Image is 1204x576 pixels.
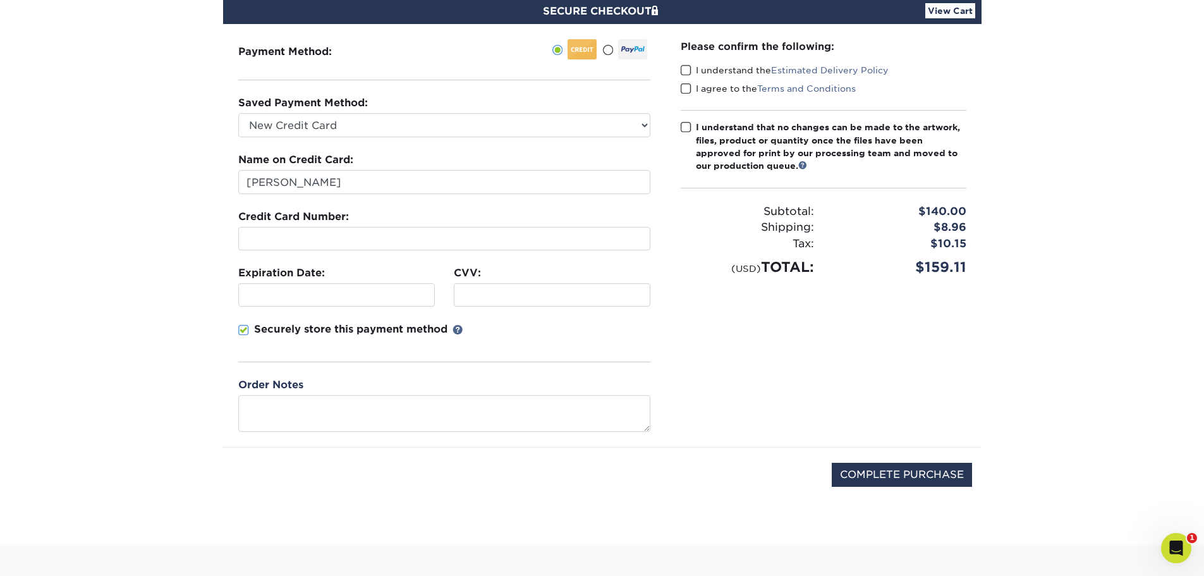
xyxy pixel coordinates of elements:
div: Tax: [671,236,824,252]
a: Estimated Delivery Policy [771,65,889,75]
iframe: Secure expiration date input frame [244,289,429,301]
input: First & Last Name [238,170,650,194]
label: CVV: [454,266,481,281]
label: I understand the [681,64,889,77]
iframe: Secure card number input frame [244,233,645,245]
label: Order Notes [238,377,303,393]
div: Please confirm the following: [681,39,966,54]
img: DigiCert Secured Site Seal [233,463,296,500]
div: $159.11 [824,257,976,278]
span: 1 [1187,533,1197,543]
a: View Cart [925,3,975,18]
label: Expiration Date: [238,266,325,281]
div: TOTAL: [671,257,824,278]
p: Securely store this payment method [254,322,447,337]
label: Saved Payment Method: [238,95,368,111]
div: $140.00 [824,204,976,220]
span: SECURE CHECKOUT [543,5,662,17]
div: $10.15 [824,236,976,252]
iframe: Secure CVC input frame [459,289,645,301]
label: Name on Credit Card: [238,152,353,168]
label: I agree to the [681,82,856,95]
label: Credit Card Number: [238,209,349,224]
small: (USD) [731,263,761,274]
div: Shipping: [671,219,824,236]
div: $8.96 [824,219,976,236]
h3: Payment Method: [238,46,363,58]
input: COMPLETE PURCHASE [832,463,972,487]
a: Terms and Conditions [757,83,856,94]
div: I understand that no changes can be made to the artwork, files, product or quantity once the file... [696,121,966,173]
iframe: Intercom live chat [1161,533,1191,563]
div: Subtotal: [671,204,824,220]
